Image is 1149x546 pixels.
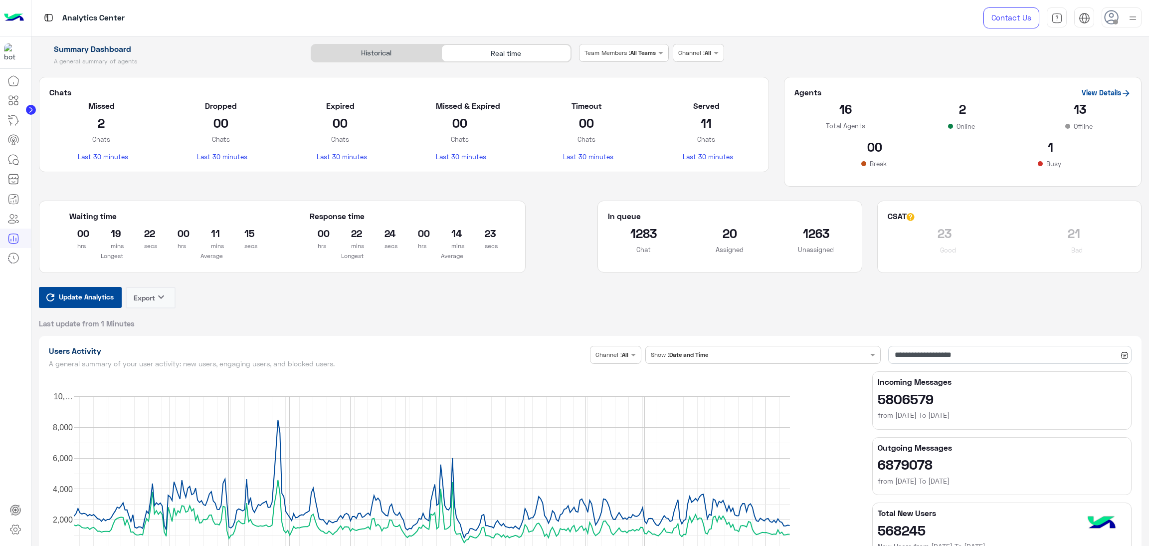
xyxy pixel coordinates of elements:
[938,245,958,255] p: Good
[211,225,212,241] h2: 11
[780,225,852,241] h2: 1263
[694,245,766,255] p: Assigned
[1047,7,1067,28] a: tab
[563,134,610,144] p: Chats
[1082,88,1131,97] a: View Details
[1072,121,1095,131] p: Offline
[794,101,897,117] h2: 16
[317,134,364,144] p: Chats
[111,241,112,251] p: mins
[52,454,72,463] text: 6,000
[4,7,24,28] img: Logo
[683,115,730,131] h2: 11
[351,225,353,241] h2: 22
[69,251,155,261] p: Longest
[912,101,1014,117] h2: 2
[888,211,915,221] h5: CSAT
[39,318,135,328] span: Last update from 1 Minutes
[878,410,1126,420] h6: from [DATE] To [DATE]
[1069,245,1085,255] p: Bad
[878,508,1126,518] h5: Total New Users
[197,134,244,144] p: Chats
[1127,12,1139,24] img: profile
[1044,159,1063,169] p: Busy
[436,134,483,144] p: Chats
[53,392,72,401] text: 10,…
[1051,12,1063,24] img: tab
[311,44,441,62] div: Historical
[39,287,122,308] button: Update Analytics
[1084,506,1119,541] img: hulul-logo.png
[178,225,179,241] h2: 00
[705,49,711,56] b: All
[1079,12,1090,24] img: tab
[4,43,22,61] img: 1403182699927242
[970,139,1131,155] h2: 1
[868,159,889,169] p: Break
[170,251,255,261] p: Average
[317,115,364,131] h2: 00
[317,152,364,162] p: Last 30 minutes
[683,134,730,144] p: Chats
[608,245,679,255] p: Chat
[144,241,146,251] p: secs
[1029,101,1131,117] h2: 13
[794,121,897,131] p: Total Agents
[351,241,353,251] p: mins
[197,115,244,131] h2: 00
[62,11,125,25] p: Analytics Center
[49,360,586,368] h5: A general summary of your user activity: new users, engaging users, and blocked users.
[49,346,586,356] h1: Users Activity
[244,241,246,251] p: secs
[126,287,176,308] button: Exportkeyboard_arrow_down
[878,391,1126,407] h2: 5806579
[384,241,386,251] p: secs
[197,101,244,111] h5: Dropped
[441,44,571,62] div: Real time
[384,225,386,241] h2: 24
[878,456,1126,472] h2: 6879078
[485,225,486,241] h2: 23
[49,87,759,97] h5: Chats
[317,101,364,111] h5: Expired
[878,476,1126,486] h6: from [DATE] To [DATE]
[955,121,977,131] p: Online
[451,225,453,241] h2: 14
[111,225,112,241] h2: 19
[78,134,125,144] p: Chats
[485,241,486,251] p: secs
[318,241,319,251] p: hrs
[683,152,730,162] p: Last 30 minutes
[197,152,244,162] p: Last 30 minutes
[563,115,610,131] h2: 00
[39,44,300,54] h1: Summary Dashboard
[436,152,483,162] p: Last 30 minutes
[608,211,641,221] h5: In queue
[436,115,483,131] h2: 00
[52,485,72,494] text: 4,000
[144,225,146,241] h2: 22
[794,139,956,155] h2: 00
[78,101,125,111] h5: Missed
[780,245,852,255] p: Unassigned
[1017,225,1131,241] h2: 21
[310,251,395,261] p: Longest
[983,7,1039,28] a: Contact Us
[608,225,679,241] h2: 1283
[244,225,246,241] h2: 15
[436,101,483,111] h5: Missed & Expired
[878,443,1126,453] h5: Outgoing Messages
[683,101,730,111] h5: Served
[418,241,419,251] p: hrs
[410,251,495,261] p: Average
[78,152,125,162] p: Last 30 minutes
[878,377,1126,387] h5: Incoming Messages
[42,11,55,24] img: tab
[178,241,179,251] p: hrs
[630,49,656,56] b: All Teams
[451,241,453,251] p: mins
[563,101,610,111] h5: Timeout
[78,115,125,131] h2: 2
[794,87,821,97] h5: Agents
[39,57,300,65] h5: A general summary of agents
